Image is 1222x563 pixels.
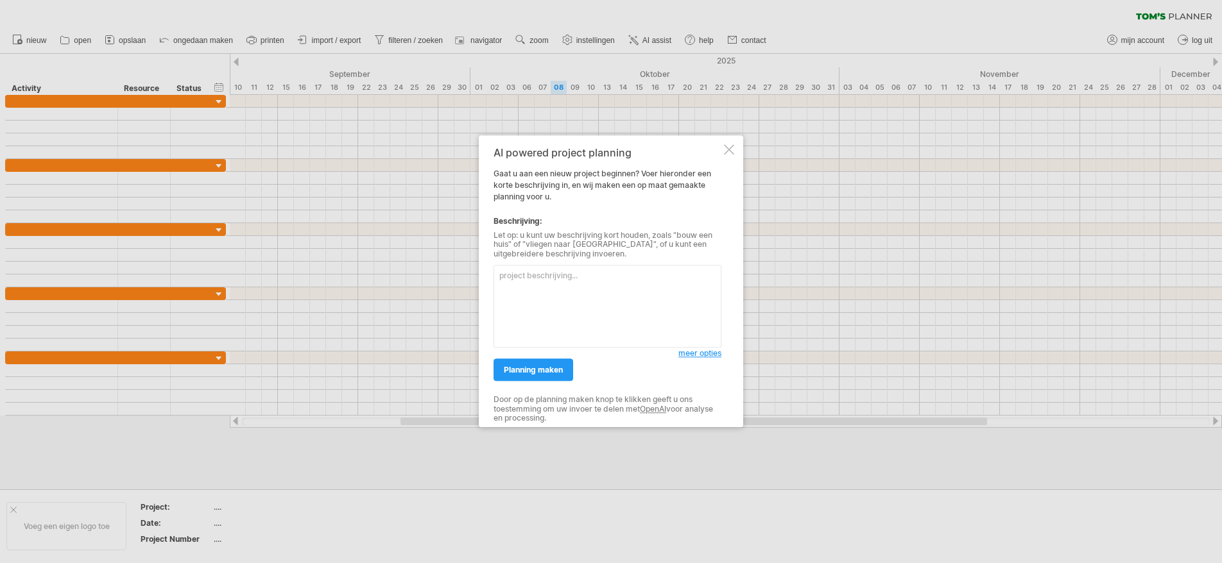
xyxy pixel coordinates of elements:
a: meer opties [678,348,721,360]
a: planning maken [494,359,573,382]
div: Door op de planning maken knop te klikken geeft u ons toestemming om uw invoer te delen met voor ... [494,396,721,423]
span: planning maken [504,366,563,375]
div: Gaat u aan een nieuw project beginnen? Voer hieronder een korte beschrijving in, en wij maken een... [494,147,721,416]
div: Let op: u kunt uw beschrijving kort houden, zoals "bouw een huis" of "vliegen naar [GEOGRAPHIC_DA... [494,231,721,258]
div: Beschrijving: [494,215,721,227]
span: meer opties [678,349,721,358]
a: OpenAI [640,404,666,414]
div: AI powered project planning [494,147,721,158]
